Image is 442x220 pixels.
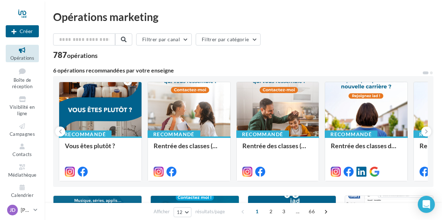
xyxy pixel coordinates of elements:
[242,142,313,156] div: Rentrée des classes (père)
[6,141,39,159] a: Contacts
[418,196,435,213] div: Open Intercom Messenger
[21,206,31,214] p: [PERSON_NAME]
[6,203,39,217] a: JD [PERSON_NAME]
[292,206,303,217] span: ...
[325,130,377,138] div: Recommandé
[6,65,39,91] a: Boîte de réception
[59,130,112,138] div: Recommandé
[67,52,98,59] div: opérations
[6,45,39,62] a: Opérations
[6,121,39,138] a: Campagnes
[6,182,39,199] a: Calendrier
[6,25,39,37] button: Créer
[251,206,263,217] span: 1
[8,172,37,178] span: Médiathèque
[265,206,277,217] span: 2
[53,68,422,73] div: 6 opérations recommandées par votre enseigne
[10,131,35,137] span: Campagnes
[6,162,39,179] a: Médiathèque
[236,130,289,138] div: Recommandé
[136,33,192,45] button: Filtrer par canal
[11,192,34,198] span: Calendrier
[154,142,225,156] div: Rentrée des classes (mère)
[148,130,200,138] div: Recommandé
[6,25,39,37] div: Nouvelle campagne
[65,142,136,156] div: Vous êtes plutôt ?
[196,33,261,45] button: Filtrer par catégorie
[195,208,225,215] span: résultats/page
[10,206,15,214] span: JD
[174,207,192,217] button: 12
[10,104,35,117] span: Visibilité en ligne
[154,208,170,215] span: Afficher
[6,94,39,118] a: Visibilité en ligne
[10,55,34,61] span: Opérations
[331,142,402,156] div: Rentrée des classes développement (conseillère)
[53,11,433,22] div: Opérations marketing
[53,51,98,59] div: 787
[306,206,318,217] span: 66
[12,77,32,90] span: Boîte de réception
[12,151,32,157] span: Contacts
[278,206,289,217] span: 3
[177,209,183,215] span: 12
